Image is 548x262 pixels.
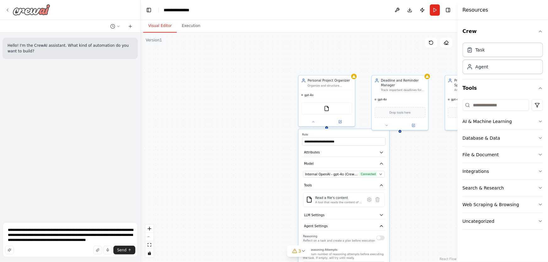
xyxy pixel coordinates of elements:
[113,246,135,254] button: Send
[308,84,352,88] div: Organize and structure personal projects by breaking them down into manageable tasks, setting pri...
[143,19,177,33] button: Visual Editor
[93,246,102,254] button: Upload files
[463,79,543,97] button: Tools
[400,123,426,128] button: Open in side panel
[454,88,499,92] div: Analyze productivity patterns, track progress on {project_name}, and provide actionable insights ...
[303,235,317,238] span: Reasoning
[324,106,330,111] img: FileReadTool
[303,171,385,178] button: Internal OpenAI - gpt-4o (CrewAI Sponsored OpenAI Connection)Connected
[463,185,504,191] div: Search & Research
[451,98,460,101] span: gpt-4o
[463,97,543,235] div: Tools
[8,43,133,54] p: Hello! I'm the CrewAI assistant. What kind of automation do you want to build?
[287,245,311,257] button: 3
[378,98,387,101] span: gpt-4o
[304,183,312,188] span: Tools
[145,233,154,241] button: zoom out
[463,218,494,224] div: Uncategorized
[302,133,386,136] label: Role
[463,168,489,174] div: Integrations
[445,75,502,131] div: Productivity Analytics SpecialistAnalyze productivity patterns, track progress on {project_name},...
[463,196,543,213] button: Web Scraping & Browsing
[146,38,162,43] div: Version 1
[302,211,386,219] button: LLM Settings
[463,23,543,40] button: Crew
[475,47,485,53] div: Task
[302,148,386,157] button: Attributes
[463,40,543,79] div: Crew
[298,75,355,127] div: Personal Project OrganizerOrganize and structure personal projects by breaking them down into man...
[145,225,154,257] div: React Flow controls
[381,78,426,87] div: Deadline and Reminder Manager
[463,163,543,179] button: Integrations
[463,118,512,125] div: AI & Machine Learning
[298,248,301,254] span: 3
[302,159,386,168] button: Model
[117,248,127,253] span: Send
[389,110,411,115] span: Drop tools here
[373,195,382,204] button: Delete tool
[463,6,488,14] h4: Resources
[463,213,543,229] button: Uncategorized
[145,249,154,257] button: toggle interactivity
[365,195,373,204] button: Configure tool
[475,64,488,70] div: Agent
[302,181,386,190] button: Tools
[145,225,154,233] button: zoom in
[381,88,426,92] div: Track important deadlines for {project_name} and create strategic reminder systems to ensure time...
[327,119,353,125] button: Open in side panel
[360,172,377,177] span: Connected
[308,78,352,83] div: Personal Project Organizer
[463,130,543,146] button: Database & Data
[372,75,429,131] div: Deadline and Reminder ManagerTrack important deadlines for {project_name} and create strategic re...
[463,135,500,141] div: Database & Data
[305,93,314,97] span: gpt-4o
[5,246,14,254] button: Improve this prompt
[303,248,385,252] label: Max Reasoning Attempts
[303,239,375,243] p: Reflect on a task and create a plan before execution
[304,161,314,166] span: Model
[13,4,50,15] img: Logo
[306,196,312,203] img: FileReadTool
[103,246,112,254] button: Click to speak your automation idea
[144,6,153,14] button: Hide left sidebar
[164,7,195,13] nav: breadcrumb
[463,113,543,130] button: AI & Machine Learning
[454,78,499,87] div: Productivity Analytics Specialist
[463,180,543,196] button: Search & Research
[177,19,205,33] button: Execution
[304,150,320,155] span: Attributes
[440,257,457,261] a: React Flow attribution
[305,172,358,177] span: Internal OpenAI - gpt-4o (CrewAI Sponsored OpenAI Connection)
[145,241,154,249] button: fit view
[304,213,324,217] span: LLM Settings
[302,222,386,231] button: Agent Settings
[315,201,362,204] div: A tool that reads the content of a file. To use this tool, provide a 'file_path' parameter with t...
[463,201,519,208] div: Web Scraping & Browsing
[463,147,543,163] button: File & Document
[125,23,135,30] button: Start a new chat
[463,152,499,158] div: File & Document
[108,23,123,30] button: Switch to previous chat
[444,6,453,14] button: Hide right sidebar
[303,253,385,260] p: Maximum number of reasoning attempts before executing the task. If empty, will try until ready.
[315,195,362,200] div: Read a file's content
[304,224,328,229] span: Agent Settings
